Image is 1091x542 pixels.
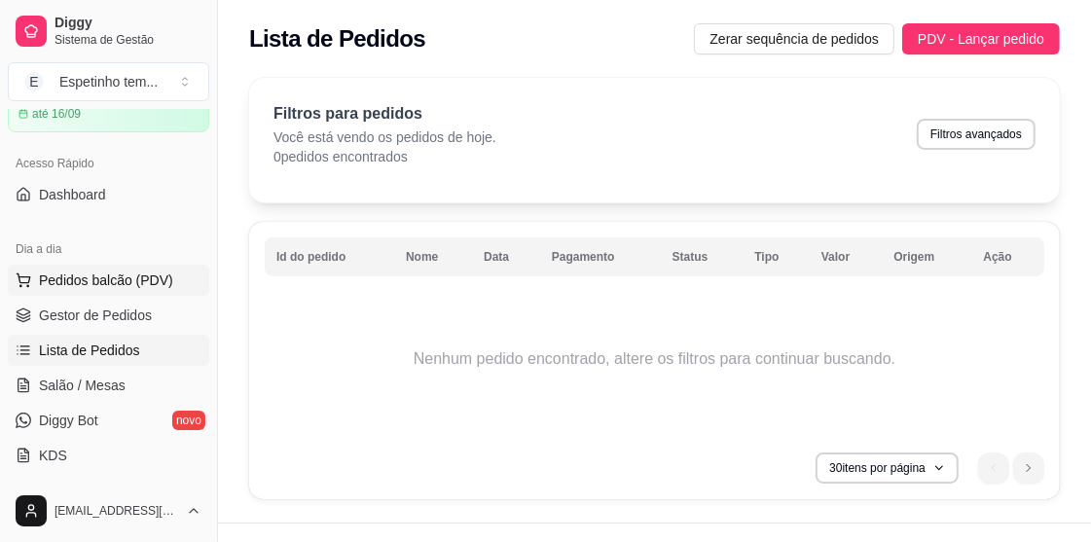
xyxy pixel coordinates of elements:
[709,28,879,50] span: Zerar sequência de pedidos
[249,23,425,54] h2: Lista de Pedidos
[1013,452,1044,484] li: next page button
[55,32,201,48] span: Sistema de Gestão
[8,179,209,210] a: Dashboard
[968,443,1054,493] nav: pagination navigation
[273,102,496,126] p: Filtros para pedidos
[8,300,209,331] a: Gestor de Pedidos
[8,370,209,401] a: Salão / Mesas
[810,237,882,276] th: Valor
[265,281,1044,437] td: Nenhum pedido encontrado, altere os filtros para continuar buscando.
[661,237,744,276] th: Status
[971,237,1044,276] th: Ação
[472,237,540,276] th: Data
[55,15,201,32] span: Diggy
[902,23,1060,54] button: PDV - Lançar pedido
[8,440,209,471] a: KDS
[917,119,1036,150] button: Filtros avançados
[8,405,209,436] a: Diggy Botnovo
[882,237,971,276] th: Origem
[540,237,661,276] th: Pagamento
[39,446,67,465] span: KDS
[39,271,173,290] span: Pedidos balcão (PDV)
[8,234,209,265] div: Dia a dia
[918,28,1044,50] span: PDV - Lançar pedido
[8,8,209,54] a: DiggySistema de Gestão
[743,237,810,276] th: Tipo
[273,127,496,147] p: Você está vendo os pedidos de hoje.
[8,335,209,366] a: Lista de Pedidos
[39,341,140,360] span: Lista de Pedidos
[32,106,81,122] article: até 16/09
[8,265,209,296] button: Pedidos balcão (PDV)
[394,237,472,276] th: Nome
[816,452,959,484] button: 30itens por página
[8,62,209,101] button: Select a team
[39,411,98,430] span: Diggy Bot
[273,147,496,166] p: 0 pedidos encontrados
[8,488,209,534] button: [EMAIL_ADDRESS][DOMAIN_NAME]
[39,185,106,204] span: Dashboard
[24,72,44,91] span: E
[8,148,209,179] div: Acesso Rápido
[55,503,178,519] span: [EMAIL_ADDRESS][DOMAIN_NAME]
[265,237,394,276] th: Id do pedido
[39,306,152,325] span: Gestor de Pedidos
[694,23,894,54] button: Zerar sequência de pedidos
[59,72,158,91] div: Espetinho tem ...
[39,376,126,395] span: Salão / Mesas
